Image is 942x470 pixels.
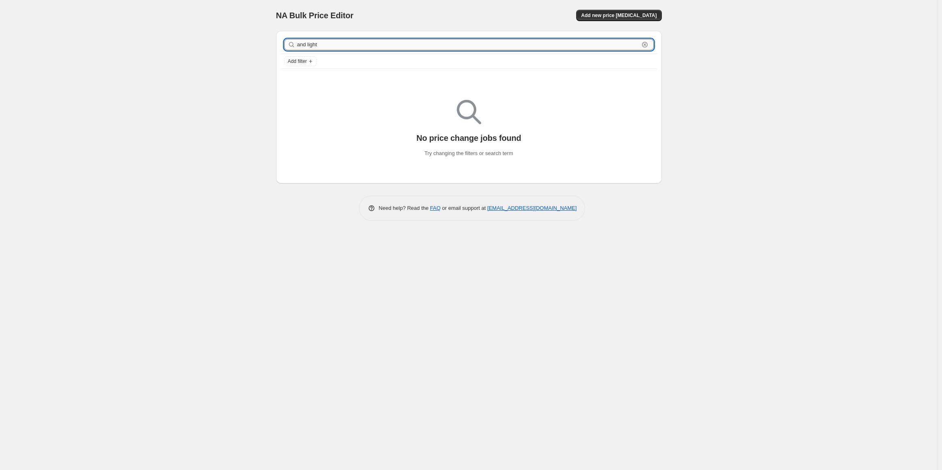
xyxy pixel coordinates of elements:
[288,58,307,65] span: Add filter
[379,205,430,211] span: Need help? Read the
[441,205,487,211] span: or email support at
[457,100,481,124] img: Empty search results
[284,56,317,66] button: Add filter
[641,41,649,49] button: Clear
[430,205,441,211] a: FAQ
[276,11,354,20] span: NA Bulk Price Editor
[487,205,577,211] a: [EMAIL_ADDRESS][DOMAIN_NAME]
[424,149,513,157] p: Try changing the filters or search term
[576,10,661,21] button: Add new price [MEDICAL_DATA]
[581,12,657,19] span: Add new price [MEDICAL_DATA]
[416,133,521,143] p: No price change jobs found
